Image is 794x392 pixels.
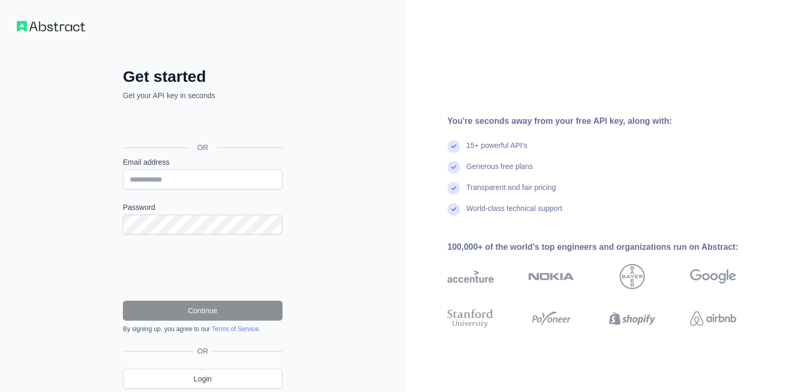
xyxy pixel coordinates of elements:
img: check mark [447,182,460,195]
div: 100,000+ of the world's top engineers and organizations run on Abstract: [447,241,770,253]
label: Password [123,202,283,213]
div: Transparent and fair pricing [466,182,556,203]
img: airbnb [690,307,736,330]
div: You're seconds away from your free API key, along with: [447,115,770,128]
img: check mark [447,161,460,174]
span: OR [193,346,213,356]
button: Continue [123,301,283,321]
iframe: reCAPTCHA [123,247,283,288]
div: By signing up, you agree to our . [123,325,283,333]
span: OR [189,142,217,153]
iframe: Sign in with Google Button [118,112,286,135]
p: Get your API key in seconds [123,90,283,101]
img: shopify [609,307,655,330]
img: payoneer [528,307,574,330]
a: Terms of Service [212,325,258,333]
img: stanford university [447,307,494,330]
img: check mark [447,203,460,216]
div: World-class technical support [466,203,562,224]
label: Email address [123,157,283,167]
a: Login [123,369,283,389]
img: bayer [620,264,645,289]
img: google [690,264,736,289]
div: Generous free plans [466,161,533,182]
h2: Get started [123,67,283,86]
div: 15+ powerful API's [466,140,527,161]
img: accenture [447,264,494,289]
img: nokia [528,264,574,289]
img: Workflow [17,21,85,31]
img: check mark [447,140,460,153]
